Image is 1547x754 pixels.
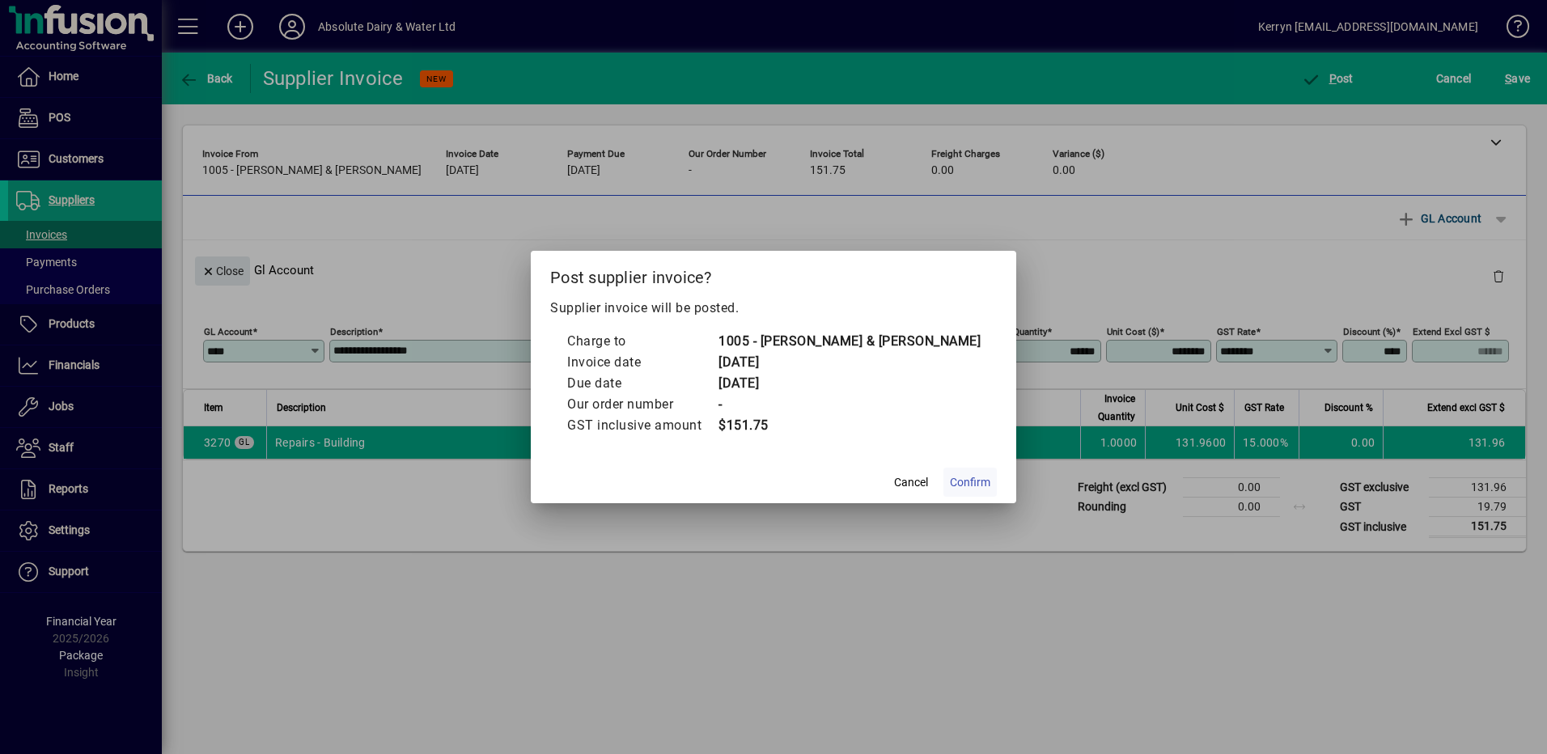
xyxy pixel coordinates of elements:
span: Confirm [950,474,990,491]
h2: Post supplier invoice? [531,251,1016,298]
td: GST inclusive amount [566,415,718,436]
p: Supplier invoice will be posted. [550,299,997,318]
td: $151.75 [718,415,981,436]
td: Invoice date [566,352,718,373]
td: - [718,394,981,415]
td: [DATE] [718,352,981,373]
td: [DATE] [718,373,981,394]
td: 1005 - [PERSON_NAME] & [PERSON_NAME] [718,331,981,352]
button: Cancel [885,468,937,497]
button: Confirm [943,468,997,497]
td: Our order number [566,394,718,415]
span: Cancel [894,474,928,491]
td: Due date [566,373,718,394]
td: Charge to [566,331,718,352]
